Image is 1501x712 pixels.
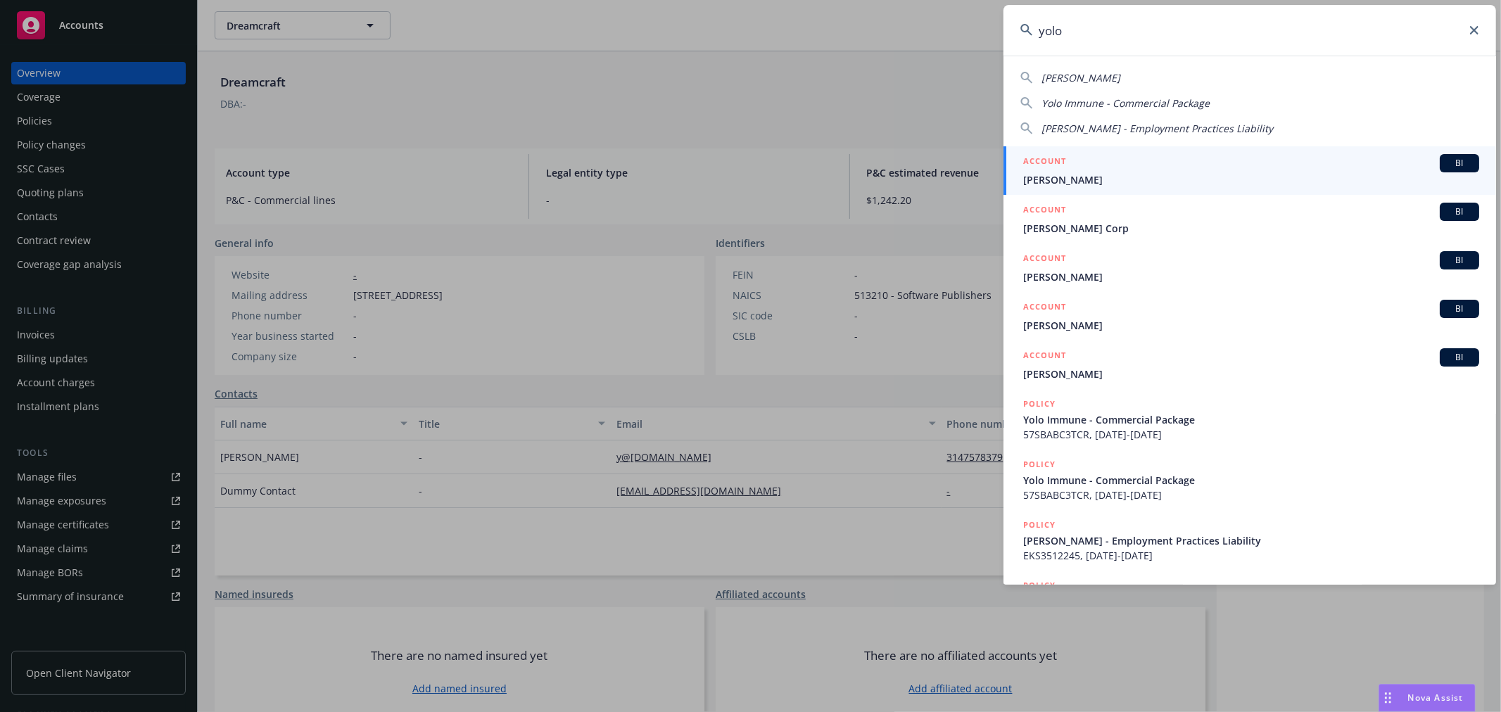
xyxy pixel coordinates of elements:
span: [PERSON_NAME] [1023,367,1479,381]
h5: POLICY [1023,397,1056,411]
h5: ACCOUNT [1023,300,1066,317]
span: EKS3512245, [DATE]-[DATE] [1023,548,1479,563]
span: BI [1445,157,1474,170]
span: [PERSON_NAME] [1023,318,1479,333]
span: [PERSON_NAME] [1041,71,1120,84]
span: 57SBABC3TCR, [DATE]-[DATE] [1023,488,1479,502]
h5: POLICY [1023,578,1056,592]
h5: ACCOUNT [1023,251,1066,268]
span: [PERSON_NAME] - Employment Practices Liability [1023,533,1479,548]
a: POLICYYolo Immune - Commercial Package57SBABC3TCR, [DATE]-[DATE] [1003,450,1496,510]
span: [PERSON_NAME] - Employment Practices Liability [1041,122,1273,135]
span: Yolo Immune - Commercial Package [1041,96,1210,110]
h5: POLICY [1023,457,1056,471]
h5: POLICY [1023,518,1056,532]
span: 57SBABC3TCR, [DATE]-[DATE] [1023,427,1479,442]
span: BI [1445,205,1474,218]
a: POLICYYolo Immune - Commercial Package57SBABC3TCR, [DATE]-[DATE] [1003,389,1496,450]
a: POLICY[PERSON_NAME] - Employment Practices LiabilityEKS3512245, [DATE]-[DATE] [1003,510,1496,571]
button: Nova Assist [1379,684,1476,712]
a: ACCOUNTBI[PERSON_NAME] [1003,292,1496,341]
a: ACCOUNTBI[PERSON_NAME] [1003,341,1496,389]
div: Drag to move [1379,685,1397,711]
h5: ACCOUNT [1023,203,1066,220]
h5: ACCOUNT [1023,154,1066,171]
span: [PERSON_NAME] Corp [1023,221,1479,236]
span: [PERSON_NAME] [1023,172,1479,187]
span: [PERSON_NAME] [1023,269,1479,284]
span: BI [1445,254,1474,267]
span: Yolo Immune - Commercial Package [1023,473,1479,488]
h5: ACCOUNT [1023,348,1066,365]
span: BI [1445,303,1474,315]
input: Search... [1003,5,1496,56]
span: Nova Assist [1408,692,1464,704]
span: Yolo Immune - Commercial Package [1023,412,1479,427]
a: POLICY [1003,571,1496,631]
a: ACCOUNTBI[PERSON_NAME] [1003,243,1496,292]
a: ACCOUNTBI[PERSON_NAME] Corp [1003,195,1496,243]
a: ACCOUNTBI[PERSON_NAME] [1003,146,1496,195]
span: BI [1445,351,1474,364]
